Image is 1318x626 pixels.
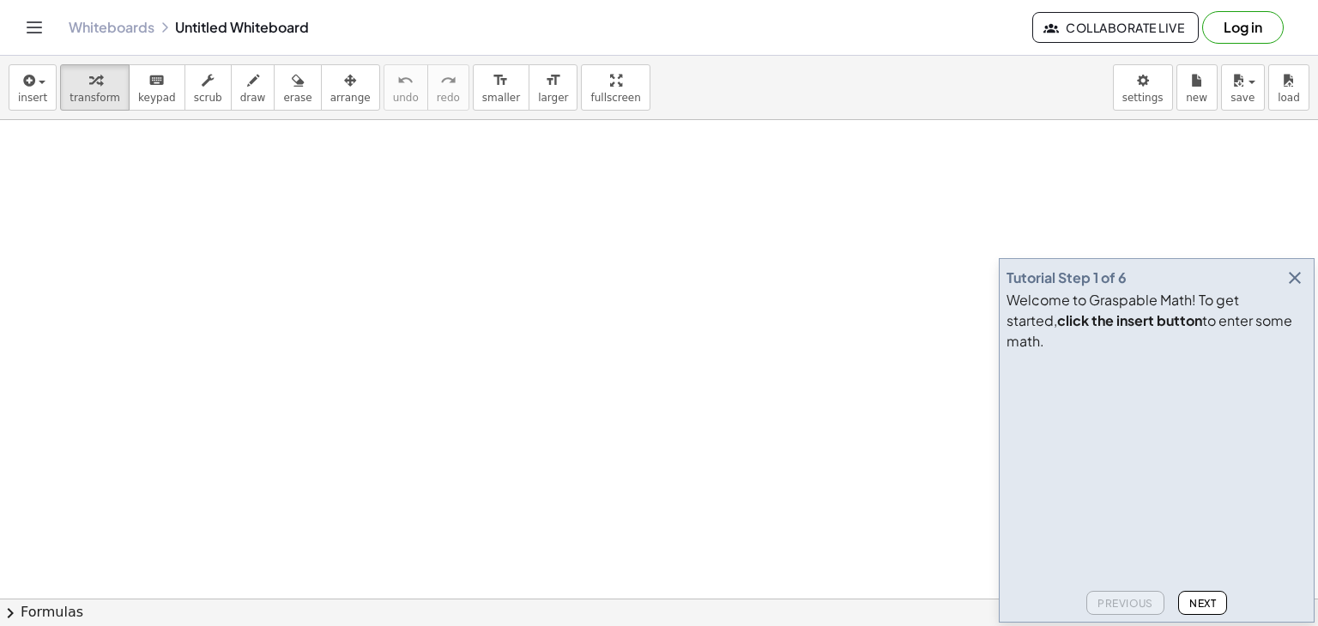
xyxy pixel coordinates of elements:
[1221,64,1265,111] button: save
[1278,92,1300,104] span: load
[1007,268,1127,288] div: Tutorial Step 1 of 6
[493,70,509,91] i: format_size
[184,64,232,111] button: scrub
[581,64,650,111] button: fullscreen
[321,64,380,111] button: arrange
[1178,591,1227,615] button: Next
[283,92,311,104] span: erase
[18,92,47,104] span: insert
[1176,64,1218,111] button: new
[240,92,266,104] span: draw
[482,92,520,104] span: smaller
[274,64,321,111] button: erase
[1057,311,1202,329] b: click the insert button
[590,92,640,104] span: fullscreen
[231,64,275,111] button: draw
[397,70,414,91] i: undo
[1189,597,1216,610] span: Next
[1032,12,1199,43] button: Collaborate Live
[538,92,568,104] span: larger
[393,92,419,104] span: undo
[473,64,529,111] button: format_sizesmaller
[545,70,561,91] i: format_size
[21,14,48,41] button: Toggle navigation
[1230,92,1255,104] span: save
[9,64,57,111] button: insert
[138,92,176,104] span: keypad
[427,64,469,111] button: redoredo
[60,64,130,111] button: transform
[440,70,456,91] i: redo
[70,92,120,104] span: transform
[148,70,165,91] i: keyboard
[437,92,460,104] span: redo
[330,92,371,104] span: arrange
[384,64,428,111] button: undoundo
[194,92,222,104] span: scrub
[1113,64,1173,111] button: settings
[1047,20,1184,35] span: Collaborate Live
[529,64,577,111] button: format_sizelarger
[1122,92,1164,104] span: settings
[1186,92,1207,104] span: new
[1202,11,1284,44] button: Log in
[129,64,185,111] button: keyboardkeypad
[69,19,154,36] a: Whiteboards
[1268,64,1309,111] button: load
[1007,290,1307,352] div: Welcome to Graspable Math! To get started, to enter some math.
